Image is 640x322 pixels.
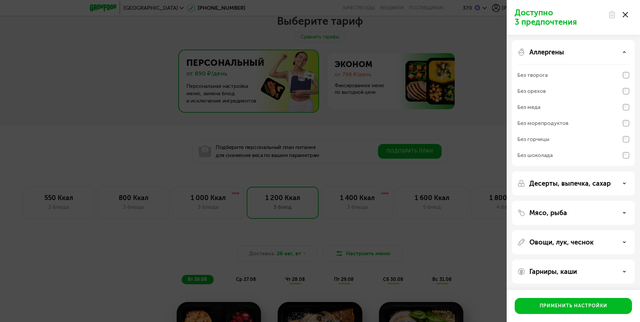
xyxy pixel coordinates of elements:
[517,135,549,143] div: Без горчицы
[515,298,632,314] button: Применить настройки
[517,71,548,79] div: Без творога
[529,238,594,246] p: Овощи, лук, чеснок
[515,8,604,27] p: Доступно 3 предпочтения
[517,87,546,95] div: Без орехов
[529,209,567,217] p: Мясо, рыба
[529,268,577,276] p: Гарниры, каши
[540,303,607,309] div: Применить настройки
[529,179,611,187] p: Десерты, выпечка, сахар
[517,103,540,111] div: Без меда
[529,48,564,56] p: Аллергены
[517,151,553,159] div: Без шоколада
[517,119,568,127] div: Без морепродуктов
